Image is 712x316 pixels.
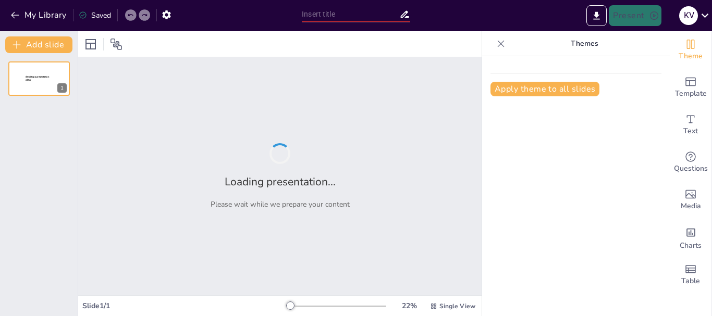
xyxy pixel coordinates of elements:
[683,125,698,137] span: Text
[609,5,661,26] button: Present
[57,83,67,93] div: 1
[681,275,700,287] span: Table
[79,10,111,20] div: Saved
[681,200,701,212] span: Media
[439,302,475,310] span: Single View
[680,240,702,251] span: Charts
[509,31,659,56] p: Themes
[679,6,698,25] div: K V
[8,61,70,96] div: 1
[670,219,711,256] div: Add charts and graphs
[302,7,399,22] input: Insert title
[397,301,422,311] div: 22 %
[8,7,71,23] button: My Library
[490,82,599,96] button: Apply theme to all slides
[670,69,711,106] div: Add ready made slides
[586,5,607,26] button: Export to PowerPoint
[26,75,49,81] span: Sendsteps presentation editor
[674,163,708,174] span: Questions
[675,88,707,99] span: Template
[670,144,711,181] div: Get real-time input from your audience
[679,50,703,62] span: Theme
[211,199,350,209] p: Please wait while we prepare your content
[679,5,698,26] button: K V
[82,36,99,53] div: Layout
[670,31,711,69] div: Change the overall theme
[5,36,72,53] button: Add slide
[670,181,711,219] div: Add images, graphics, shapes or video
[82,301,286,311] div: Slide 1 / 1
[670,106,711,144] div: Add text boxes
[110,38,122,50] span: Position
[670,256,711,294] div: Add a table
[225,174,336,189] h2: Loading presentation...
